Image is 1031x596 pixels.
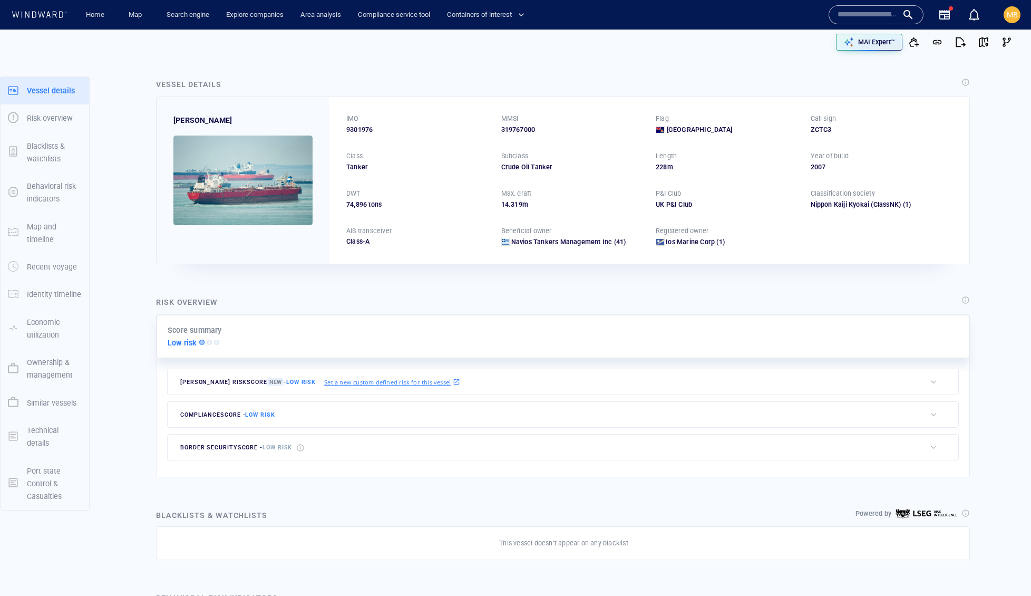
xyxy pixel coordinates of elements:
button: Compliance service tool [354,6,434,24]
span: NAVE CIELO [173,114,232,127]
div: UK P&I Club [656,200,798,209]
p: DWT [346,189,361,198]
div: Nippon Kaiji Kyokai (ClassNK) [811,200,901,209]
span: compliance score - [180,411,275,418]
button: Similar vessels [1,389,89,417]
a: Search engine [162,6,213,24]
span: [PERSON_NAME] risk score - [180,378,316,386]
p: Set a new custom defined risk for this vessel [324,378,451,387]
p: Identity timeline [27,288,81,301]
p: AIS transceiver [346,226,392,236]
p: Port state Control & Casualties [27,465,82,503]
p: Blacklists & watchlists [27,140,82,166]
a: Port state Control & Casualties [1,478,89,488]
button: Economic utilization [1,309,89,349]
p: Class [346,151,363,161]
button: MAI Expert™ [836,34,902,51]
span: Low risk [286,379,316,386]
button: Risk overview [1,104,89,132]
button: Home [78,6,112,24]
button: Technical details [1,417,89,457]
a: Economic utilization [1,323,89,333]
p: MAI Expert™ [858,37,895,47]
p: Similar vessels [27,397,76,409]
p: Year of build [811,151,849,161]
p: Length [656,151,677,161]
button: Add to vessel list [902,31,926,54]
p: Flag [656,114,669,123]
span: Low risk [245,411,275,418]
div: 2007 [811,162,953,172]
button: Recent voyage [1,253,89,281]
div: Notification center [968,8,980,21]
button: Behavioral risk indicators [1,172,89,213]
div: ZCTC3 [811,125,953,134]
a: Area analysis [296,6,345,24]
a: Similar vessels [1,397,89,407]
a: Behavioral risk indicators [1,187,89,197]
a: Blacklists & watchlists [1,147,89,157]
div: 319767000 [501,125,644,134]
button: Identity timeline [1,281,89,308]
span: m [667,163,673,171]
a: Map [124,6,150,24]
p: Economic utilization [27,316,82,342]
span: (1) [901,200,952,209]
span: [GEOGRAPHIC_DATA] [667,125,732,134]
p: Classification society [811,189,875,198]
button: Map and timeline [1,213,89,254]
button: Containers of interest [443,6,533,24]
span: 228 [656,163,667,171]
span: 319 [511,200,522,208]
p: Risk overview [27,112,73,124]
p: Powered by [855,509,891,518]
p: Technical details [27,424,82,450]
button: Get link [926,31,949,54]
p: Registered owner [656,226,708,236]
p: Call sign [811,114,837,123]
p: Score summary [168,324,222,337]
button: Visual Link Analysis [995,31,1018,54]
p: Subclass [501,151,529,161]
button: MB [1001,4,1023,25]
span: Low risk [262,444,292,451]
p: This vessel doesn’t appear on any blacklist [499,539,628,548]
p: Beneficial owner [501,226,552,236]
span: 14 [501,200,509,208]
button: Port state Control & Casualties [1,457,89,511]
p: Vessel details [27,84,75,97]
p: Ownership & management [27,356,82,382]
div: 74,896 tons [346,200,489,209]
div: Vessel details [156,78,221,91]
a: Risk overview [1,113,89,123]
button: Vessel details [1,77,89,104]
div: [PERSON_NAME] [173,114,232,127]
p: IMO [346,114,359,123]
span: 9301976 [346,125,373,134]
a: Ios Marine Corp (1) [666,237,725,247]
a: Map and timeline [1,227,89,237]
div: Risk overview [156,296,218,309]
button: Blacklists & watchlists [1,132,89,173]
p: Max. draft [501,189,532,198]
div: Blacklists & watchlists [154,507,269,524]
span: Containers of interest [447,9,524,21]
a: Identity timeline [1,289,89,299]
a: Technical details [1,431,89,441]
span: Ios Marine Corp [666,238,715,246]
button: Explore companies [222,6,288,24]
a: Home [82,6,109,24]
p: P&I Club [656,189,682,198]
button: View on map [972,31,995,54]
span: (1) [715,237,725,247]
p: Recent voyage [27,261,77,273]
a: Navios Tankers Management Inc (41) [511,237,626,247]
a: Vessel details [1,85,89,95]
iframe: Chat [986,549,1023,588]
a: Recent voyage [1,262,89,272]
div: Nippon Kaiji Kyokai (ClassNK) [811,200,953,209]
div: Tanker [346,162,489,172]
a: Set a new custom defined risk for this vessel [324,376,460,388]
